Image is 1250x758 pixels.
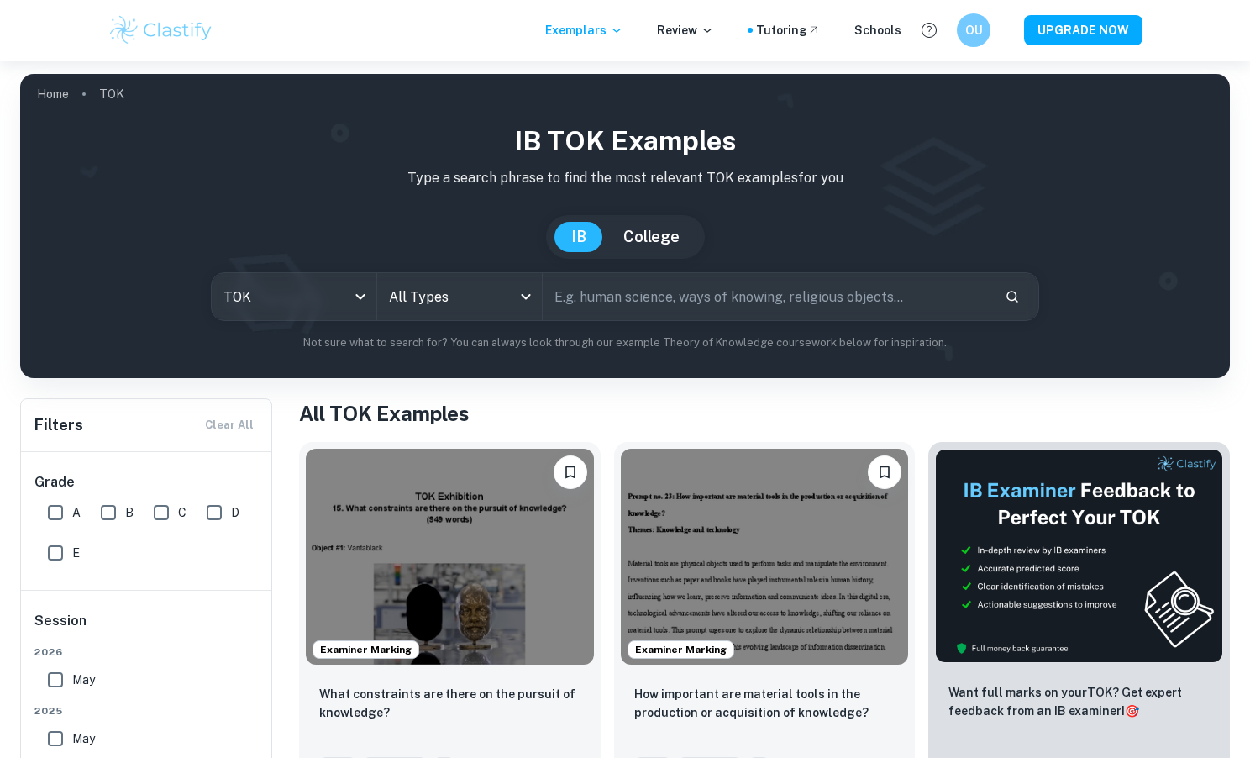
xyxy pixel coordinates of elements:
button: IB [554,222,603,252]
button: College [607,222,696,252]
p: Not sure what to search for? You can always look through our example Theory of Knowledge coursewo... [34,334,1216,351]
span: C [178,503,186,522]
p: Type a search phrase to find the most relevant TOK examples for you [34,168,1216,188]
p: Review [657,21,714,39]
span: Examiner Marking [313,642,418,657]
input: E.g. human science, ways of knowing, religious objects... [543,273,991,320]
a: Home [37,82,69,106]
span: 2026 [34,645,260,660]
img: profile cover [20,74,1230,378]
img: TOK Exhibition example thumbnail: How important are material tools in the [621,449,909,665]
h6: Filters [34,413,83,437]
span: B [125,503,134,522]
h1: IB TOK examples [34,121,1216,161]
button: Bookmark [868,455,901,489]
h6: OU [964,21,984,39]
span: 🎯 [1125,704,1139,718]
h1: All TOK Examples [299,398,1230,429]
button: UPGRADE NOW [1024,15,1142,45]
button: Bookmark [554,455,587,489]
p: What constraints are there on the pursuit of knowledge? [319,685,580,722]
img: Clastify logo [108,13,214,47]
span: 2025 [34,703,260,719]
a: Tutoring [756,21,821,39]
span: May [72,729,95,748]
button: Search [998,282,1027,311]
span: D [231,503,239,522]
button: OU [957,13,990,47]
img: TOK Exhibition example thumbnail: What constraints are there on the pursui [306,449,594,665]
p: TOK [99,85,124,103]
span: E [72,544,80,562]
span: A [72,503,81,522]
p: Want full marks on your TOK ? Get expert feedback from an IB examiner! [948,683,1210,720]
span: May [72,671,95,689]
span: Examiner Marking [628,642,733,657]
div: TOK [212,273,376,320]
h6: Grade [34,472,260,492]
h6: Session [34,611,260,645]
a: Schools [854,21,901,39]
img: Thumbnail [935,449,1223,663]
p: How important are material tools in the production or acquisition of knowledge? [634,685,895,722]
button: Help and Feedback [915,16,943,45]
div: All Types [377,273,542,320]
p: Exemplars [545,21,623,39]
